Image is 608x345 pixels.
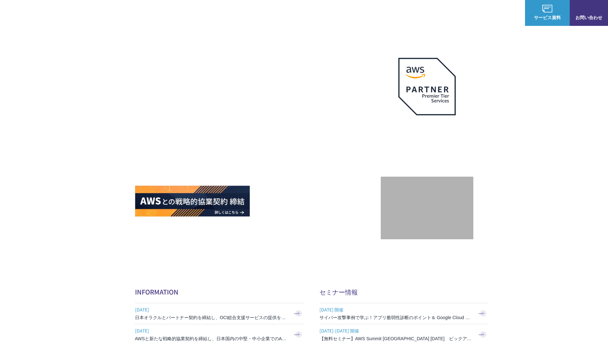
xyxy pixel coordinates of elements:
img: AWSプレミアティアサービスパートナー [398,58,456,115]
img: AWS総合支援サービス C-Chorus サービス資料 [542,5,552,12]
h3: 日本オラクルとパートナー契約を締結し、OCI総合支援サービスの提供を開始 [135,314,288,321]
span: [DATE]-[DATE] 開催 [319,326,473,335]
img: 契約件数 [394,186,461,233]
span: お問い合わせ [570,14,608,21]
img: AWSとの戦略的協業契約 締結 [135,186,250,217]
p: ナレッジ [464,10,488,16]
a: 導入事例 [433,10,451,16]
a: [DATE] AWSと新たな戦略的協業契約を締結し、日本国内の中堅・中小企業でのAWS活用を加速 [135,324,304,345]
h3: サイバー攻撃事例で学ぶ！アプリ脆弱性診断のポイント＆ Google Cloud セキュリティ対策 [319,314,473,321]
p: 強み [304,10,319,16]
h3: 【無料セミナー】AWS Summit [GEOGRAPHIC_DATA] [DATE] ピックアップセッション [319,335,473,342]
em: AWS [420,123,434,132]
a: AWS総合支援サービス C-Chorus NHN テコラスAWS総合支援サービス [10,5,120,20]
span: [DATE] 開催 [319,305,473,314]
span: [DATE] [135,326,288,335]
p: サービス [332,10,357,16]
span: [DATE] [135,305,288,314]
img: AWS請求代行サービス 統合管理プラン [254,186,369,217]
a: ログイン [501,10,519,16]
h1: AWS ジャーニーの 成功を実現 [135,105,381,166]
p: 最上位プレミアティア サービスパートナー [391,123,463,148]
p: 業種別ソリューション [369,10,420,16]
h3: AWSと新たな戦略的協業契約を締結し、日本国内の中堅・中小企業でのAWS活用を加速 [135,335,288,342]
img: お問い合わせ [584,5,594,12]
span: サービス資料 [525,14,570,21]
a: [DATE] 開催 サイバー攻撃事例で学ぶ！アプリ脆弱性診断のポイント＆ Google Cloud セキュリティ対策 [319,303,489,324]
h2: INFORMATION [135,287,304,296]
a: [DATE] 日本オラクルとパートナー契約を締結し、OCI総合支援サービスの提供を開始 [135,303,304,324]
span: NHN テコラス AWS総合支援サービス [73,6,120,19]
h2: セミナー情報 [319,287,489,296]
a: [DATE]-[DATE] 開催 【無料セミナー】AWS Summit [GEOGRAPHIC_DATA] [DATE] ピックアップセッション [319,324,489,345]
p: AWSの導入からコスト削減、 構成・運用の最適化からデータ活用まで 規模や業種業態を問わない マネージドサービスで [135,71,381,99]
